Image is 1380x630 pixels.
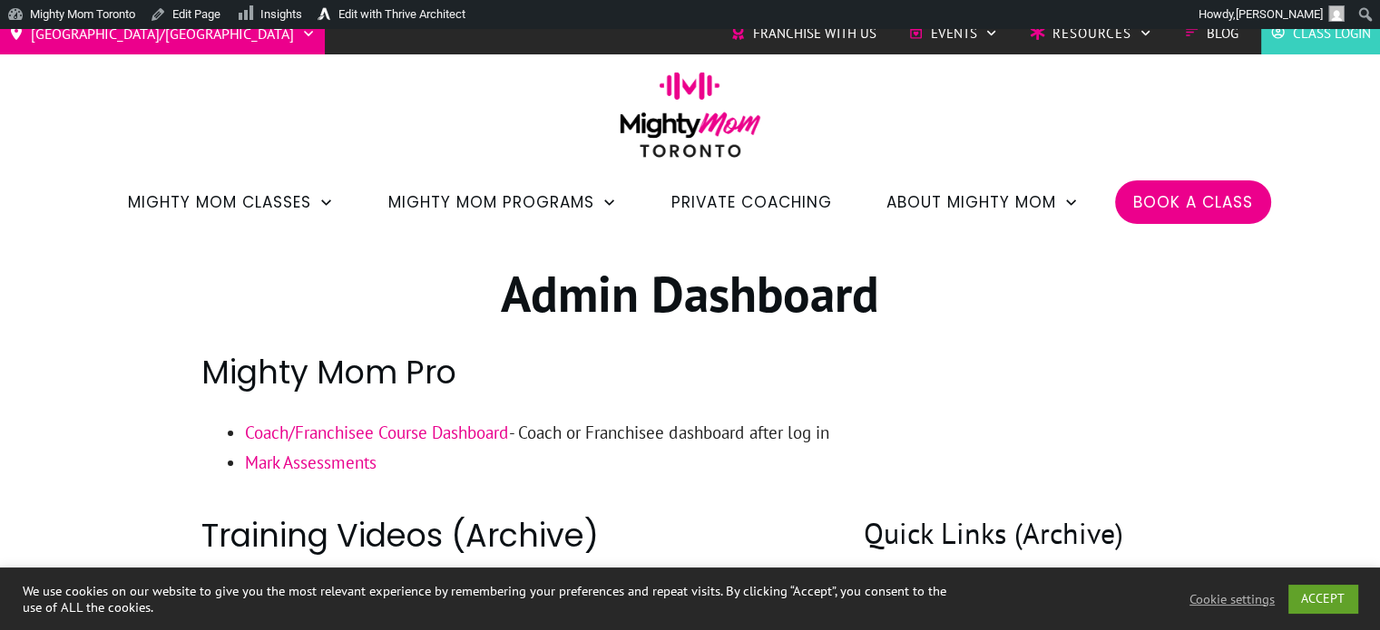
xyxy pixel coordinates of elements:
div: We use cookies on our website to give you the most relevant experience by remembering your prefer... [23,583,957,615]
a: About Mighty Mom [886,187,1079,218]
span: About Mighty Mom [886,187,1056,218]
a: Private Coaching [671,187,832,218]
a: Cookie settings [1189,591,1275,607]
span: Class Login [1293,20,1371,47]
a: Resources [1030,20,1152,47]
img: mightymom-logo-toronto [611,72,770,170]
a: ACCEPT [1288,585,1357,613]
a: Mighty Mom Classes [128,187,334,218]
a: Blog [1184,20,1238,47]
h3: Quick Links (Archive) [864,513,1179,554]
span: Franchise with Us [753,20,876,47]
h1: Admin Dashboard [201,261,1179,348]
span: [GEOGRAPHIC_DATA]/[GEOGRAPHIC_DATA] [31,19,294,48]
li: - Coach or Franchisee dashboard after log in [245,418,1179,448]
a: Coach/Franchisee Course Dashboard [245,422,509,443]
span: Mighty Mom Programs [388,187,594,218]
a: Mark Assessments [245,451,377,473]
a: Class Login [1270,20,1371,47]
a: Events [908,20,998,47]
a: Franchise with Us [730,20,876,47]
a: Book a Class [1133,187,1253,218]
span: Mighty Mom Classes [128,187,311,218]
span: Blog [1207,20,1238,47]
h2: Training Videos (Archive) [201,513,848,557]
a: Mighty Mom Programs [388,187,617,218]
span: Insights [260,7,302,21]
span: [PERSON_NAME] [1236,7,1323,21]
h2: Mighty Mom Pro [201,350,1179,416]
span: Events [931,20,977,47]
a: [GEOGRAPHIC_DATA]/[GEOGRAPHIC_DATA] [9,19,316,48]
span: Resources [1052,20,1131,47]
